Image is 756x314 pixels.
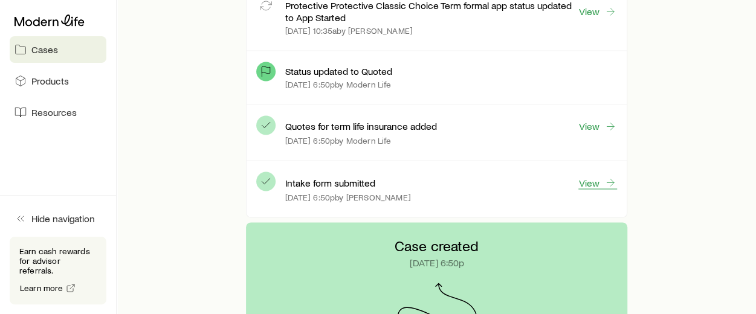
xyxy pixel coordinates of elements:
[10,205,106,232] button: Hide navigation
[31,75,69,87] span: Products
[285,26,413,36] p: [DATE] 10:35a by [PERSON_NAME]
[578,120,617,133] a: View
[410,256,464,268] p: [DATE] 6:50p
[285,136,391,146] p: [DATE] 6:50p by Modern Life
[10,99,106,126] a: Resources
[10,36,106,63] a: Cases
[285,80,391,89] p: [DATE] 6:50p by Modern Life
[31,106,77,118] span: Resources
[31,213,95,225] span: Hide navigation
[285,176,375,188] p: Intake form submitted
[31,43,58,56] span: Cases
[10,237,106,304] div: Earn cash rewards for advisor referrals.Learn more
[285,192,410,202] p: [DATE] 6:50p by [PERSON_NAME]
[20,284,63,292] span: Learn more
[395,237,479,254] p: Case created
[578,5,617,18] a: View
[285,65,392,77] p: Status updated to Quoted
[10,68,106,94] a: Products
[285,120,437,132] p: Quotes for term life insurance added
[578,176,617,189] a: View
[19,246,97,275] p: Earn cash rewards for advisor referrals.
